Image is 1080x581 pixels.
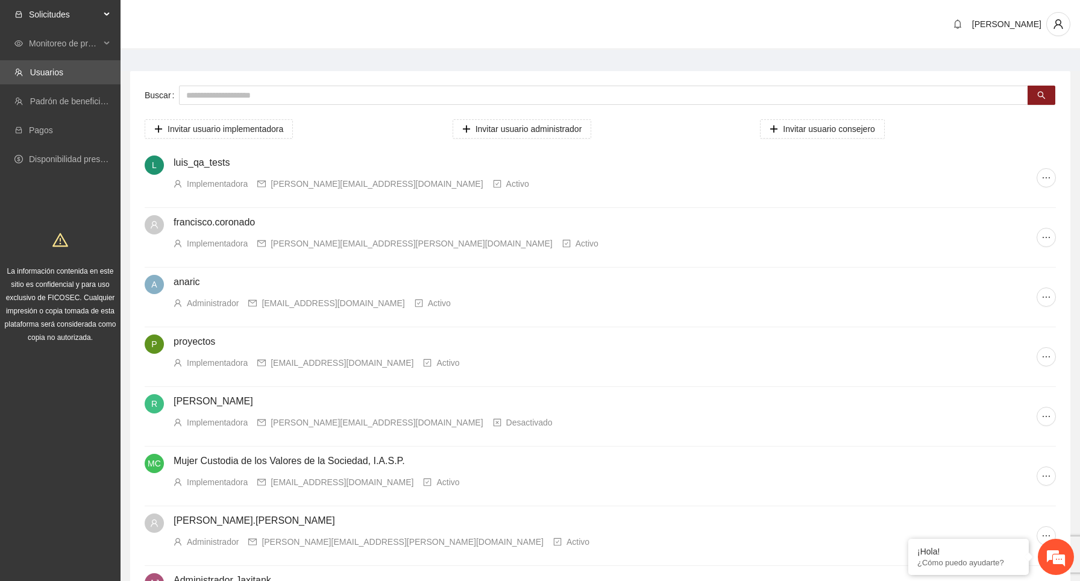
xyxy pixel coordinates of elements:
button: ellipsis [1037,228,1056,247]
div: Implementadora [187,177,248,190]
div: Implementadora [187,416,248,429]
span: check-square [562,239,571,248]
span: ellipsis [1037,173,1055,183]
span: eye [14,39,23,48]
span: A [151,275,157,294]
span: Invitar usuario consejero [783,122,875,136]
span: mail [248,538,257,546]
span: ellipsis [1037,292,1055,302]
span: [PERSON_NAME] [972,19,1041,29]
a: francisco.coronado [174,217,255,227]
div: Activo [576,237,598,250]
span: Estamos en línea. [70,161,166,283]
div: Desactivado [506,416,553,429]
span: warning [52,232,68,248]
a: Disponibilidad presupuestal [29,154,132,164]
span: L [152,155,157,175]
span: check-square [423,478,432,486]
div: [PERSON_NAME][EMAIL_ADDRESS][DOMAIN_NAME] [271,177,483,190]
a: [PERSON_NAME] [174,396,253,406]
a: Pagos [29,125,53,135]
span: Monitoreo de proyectos [29,31,100,55]
a: Usuarios [30,68,63,77]
div: [PERSON_NAME][EMAIL_ADDRESS][PERSON_NAME][DOMAIN_NAME] [271,237,553,250]
button: ellipsis [1037,168,1056,187]
span: mail [257,239,266,248]
span: check-square [553,538,562,546]
span: R [151,394,157,413]
span: ellipsis [1037,412,1055,421]
span: mail [257,418,266,427]
button: ellipsis [1037,466,1056,486]
div: Activo [567,535,589,548]
button: plusInvitar usuario implementadora [145,119,293,139]
span: user [174,418,182,427]
label: Buscar [145,86,179,105]
div: [PERSON_NAME][EMAIL_ADDRESS][PERSON_NAME][DOMAIN_NAME] [262,535,544,548]
div: Implementadora [187,237,248,250]
span: user [174,538,182,546]
a: Mujer Custodia de los Valores de la Sociedad, I.A.S.P. [174,456,405,466]
span: ellipsis [1037,352,1055,362]
button: plusInvitar usuario administrador [453,119,592,139]
div: Administrador [187,297,239,310]
div: [PERSON_NAME][EMAIL_ADDRESS][DOMAIN_NAME] [271,416,483,429]
span: ellipsis [1037,471,1055,481]
span: search [1037,91,1046,101]
button: ellipsis [1037,526,1056,545]
p: ¿Cómo puedo ayudarte? [917,558,1020,567]
div: Activo [436,356,459,369]
button: bell [948,14,967,34]
div: Activo [506,177,529,190]
button: plusInvitar usuario consejero [760,119,885,139]
span: user [150,519,159,527]
span: plus [462,125,471,134]
button: ellipsis [1037,407,1056,426]
div: Administrador [187,535,239,548]
span: inbox [14,10,23,19]
span: plus [154,125,163,134]
span: check-square [415,299,423,307]
a: Padrón de beneficiarios [30,96,119,106]
span: La información contenida en este sitio es confidencial y para uso exclusivo de FICOSEC. Cualquier... [5,267,116,342]
span: mail [257,478,266,486]
span: user [174,239,182,248]
span: user [174,478,182,486]
button: ellipsis [1037,347,1056,366]
span: check-square [493,180,501,188]
span: user [174,299,182,307]
span: Invitar usuario administrador [476,122,582,136]
span: mail [257,180,266,188]
div: [EMAIL_ADDRESS][DOMAIN_NAME] [271,476,413,489]
span: check-square [423,359,432,367]
span: ellipsis [1037,233,1055,242]
a: proyectos [174,336,215,347]
button: search [1028,86,1055,105]
span: user [150,221,159,229]
span: plus [770,125,778,134]
span: Solicitudes [29,2,100,27]
button: ellipsis [1037,287,1056,307]
div: Chatee con nosotros ahora [63,61,202,77]
div: ¡Hola! [917,547,1020,556]
a: luis_qa_tests [174,157,230,168]
div: Activo [436,476,459,489]
button: user [1046,12,1070,36]
div: [EMAIL_ADDRESS][DOMAIN_NAME] [262,297,404,310]
textarea: Escriba su mensaje y pulse “Intro” [6,329,230,371]
div: Activo [428,297,451,310]
span: P [151,334,157,354]
span: MC [148,454,161,473]
div: Implementadora [187,356,248,369]
span: user [174,359,182,367]
h4: [PERSON_NAME].[PERSON_NAME] [174,513,1037,528]
div: [EMAIL_ADDRESS][DOMAIN_NAME] [271,356,413,369]
h4: anaric [174,275,1037,289]
span: close-square [493,418,501,427]
span: user [174,180,182,188]
span: Invitar usuario implementadora [168,122,283,136]
div: Minimizar ventana de chat en vivo [198,6,227,35]
div: Implementadora [187,476,248,489]
span: ellipsis [1037,531,1055,541]
span: bell [949,19,967,29]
